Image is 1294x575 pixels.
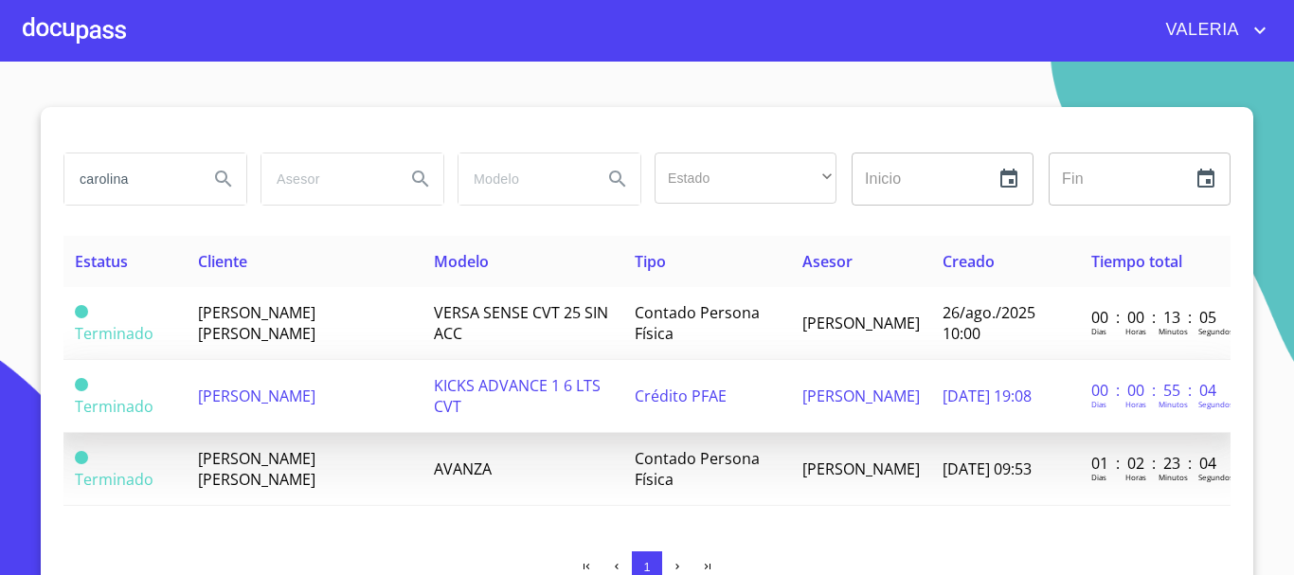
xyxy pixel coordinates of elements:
span: Terminado [75,396,153,417]
span: [PERSON_NAME] [802,313,920,333]
span: Terminado [75,451,88,464]
p: Segundos [1198,399,1233,409]
p: Minutos [1159,326,1188,336]
button: account of current user [1152,15,1272,45]
span: VALERIA [1152,15,1249,45]
span: Tiempo total [1091,251,1182,272]
span: Creado [943,251,995,272]
p: 00 : 00 : 55 : 04 [1091,380,1219,401]
button: Search [398,156,443,202]
p: Horas [1125,399,1146,409]
span: Terminado [75,323,153,344]
p: Minutos [1159,472,1188,482]
span: Tipo [635,251,666,272]
span: Crédito PFAE [635,386,727,406]
span: [PERSON_NAME] [802,386,920,406]
span: Asesor [802,251,853,272]
input: search [261,153,390,205]
p: Dias [1091,399,1106,409]
input: search [64,153,193,205]
span: [PERSON_NAME] [PERSON_NAME] [198,448,315,490]
button: Search [201,156,246,202]
span: Modelo [434,251,489,272]
span: Cliente [198,251,247,272]
span: AVANZA [434,458,492,479]
span: KICKS ADVANCE 1 6 LTS CVT [434,375,601,417]
input: search [458,153,587,205]
span: VERSA SENSE CVT 25 SIN ACC [434,302,608,344]
p: Dias [1091,326,1106,336]
span: Terminado [75,469,153,490]
span: [DATE] 09:53 [943,458,1032,479]
span: Contado Persona Física [635,302,760,344]
p: Segundos [1198,472,1233,482]
span: [PERSON_NAME] [802,458,920,479]
p: Segundos [1198,326,1233,336]
p: 00 : 00 : 13 : 05 [1091,307,1219,328]
span: Estatus [75,251,128,272]
span: 26/ago./2025 10:00 [943,302,1035,344]
p: 01 : 02 : 23 : 04 [1091,453,1219,474]
span: [PERSON_NAME] [PERSON_NAME] [198,302,315,344]
div: ​ [655,153,836,204]
span: [DATE] 19:08 [943,386,1032,406]
span: Terminado [75,305,88,318]
p: Horas [1125,326,1146,336]
span: 1 [643,560,650,574]
span: Contado Persona Física [635,448,760,490]
button: Search [595,156,640,202]
span: Terminado [75,378,88,391]
p: Horas [1125,472,1146,482]
p: Minutos [1159,399,1188,409]
p: Dias [1091,472,1106,482]
span: [PERSON_NAME] [198,386,315,406]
